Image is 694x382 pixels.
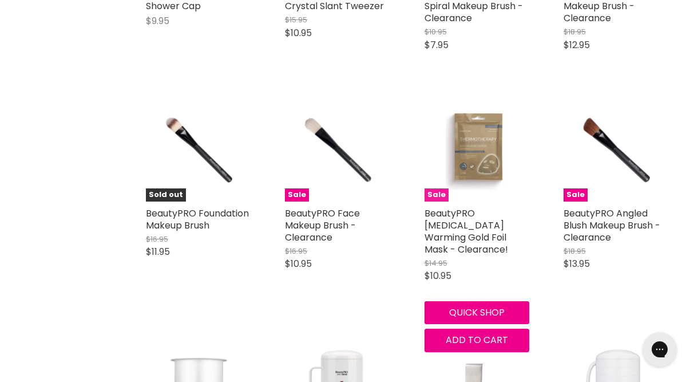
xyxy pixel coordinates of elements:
img: BeautyPRO Angled Blush Makeup Brush - Clearance [581,96,651,201]
img: BeautyPRO Thermotherapy Warming Gold Foil Mask - Clearance! [446,96,507,201]
span: $18.95 [564,246,586,257]
a: BeautyPRO Face Makeup Brush - Clearance [285,207,360,244]
span: Sale [564,188,588,202]
span: $11.95 [146,245,170,258]
span: $9.95 [146,14,169,27]
button: Add to cart [425,329,529,352]
a: BeautyPRO Foundation Makeup BrushSold out [146,96,251,201]
img: BeautyPRO Face Makeup Brush - Clearance [303,96,372,201]
span: $16.95 [146,234,168,245]
span: $7.95 [425,38,449,52]
span: $15.95 [285,14,307,25]
a: BeautyPRO Foundation Makeup Brush [146,207,249,232]
span: $10.95 [425,26,447,37]
span: $16.95 [285,246,307,257]
span: Add to cart [446,333,508,346]
span: $10.95 [285,26,312,40]
span: $13.95 [564,257,590,270]
a: BeautyPRO [MEDICAL_DATA] Warming Gold Foil Mask - Clearance! [425,207,508,256]
span: $18.95 [564,26,586,37]
iframe: Gorgias live chat messenger [637,328,683,371]
span: $14.95 [425,258,447,269]
span: $10.95 [285,257,312,270]
a: BeautyPRO Angled Blush Makeup Brush - Clearance [564,207,660,244]
span: $10.95 [425,269,451,282]
a: BeautyPRO Thermotherapy Warming Gold Foil Mask - Clearance!Sale [425,96,529,201]
span: Sold out [146,188,186,202]
img: BeautyPRO Foundation Makeup Brush [164,96,233,201]
span: Sale [285,188,309,202]
span: $12.95 [564,38,590,52]
span: Sale [425,188,449,202]
a: BeautyPRO Face Makeup Brush - ClearanceSale [285,96,390,201]
a: BeautyPRO Angled Blush Makeup Brush - ClearanceSale [564,96,668,201]
button: Quick shop [425,301,529,324]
